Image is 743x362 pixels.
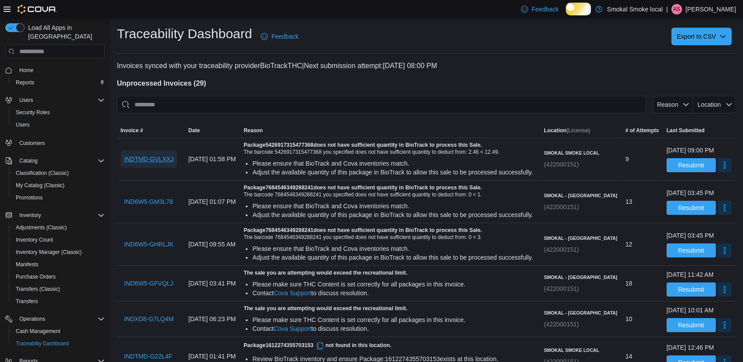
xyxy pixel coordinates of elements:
[257,28,302,45] a: Feedback
[2,209,108,221] button: Inventory
[16,261,38,268] span: Manifests
[124,197,173,206] span: IND6W5-GM3L78
[252,324,537,333] div: Contact to discuss resolution.
[16,109,50,116] span: Security Roles
[252,202,537,210] div: Please ensure that BioTrack and Cova inventories match.
[244,340,537,351] h5: Package not found in this location.
[544,127,590,134] span: Location (License)
[544,192,617,199] h6: Smokal - [GEOGRAPHIC_DATA]
[12,119,105,130] span: Users
[252,280,537,289] div: Please make sure THC Content is set correctly for all packages in this invoice.
[9,119,108,131] button: Users
[718,201,732,215] button: More
[2,313,108,325] button: Operations
[667,231,714,240] div: [DATE] 03:45 PM
[544,127,590,134] h5: Location
[12,192,105,203] span: Promotions
[244,184,537,191] h5: Package 7684546349288241 does not have sufficient quantity in BioTrack to process this Sale.
[677,28,726,45] span: Export to CSV
[12,168,105,178] span: Classification (Classic)
[544,285,579,292] span: (422000151)
[2,136,108,149] button: Customers
[12,296,105,307] span: Transfers
[12,271,105,282] span: Purchase Orders
[12,222,105,233] span: Adjustments (Classic)
[625,127,659,134] span: # of Attempts
[117,123,185,138] button: Invoice #
[718,158,732,172] button: More
[12,284,63,294] a: Transfers (Classic)
[12,107,53,118] a: Security Roles
[667,270,714,279] div: [DATE] 11:42 AM
[12,284,105,294] span: Transfers (Classic)
[12,222,70,233] a: Adjustments (Classic)
[266,342,325,348] span: 1612274355703153
[12,180,105,191] span: My Catalog (Classic)
[544,321,579,328] span: (422000151)
[273,290,311,297] a: Cova Support
[671,4,682,14] div: Adam Sanchez
[252,315,537,324] div: Please make sure THC Content is set correctly for all packages in this invoice.
[718,243,732,257] button: More
[16,314,105,324] span: Operations
[12,326,64,337] a: Cash Management
[16,224,67,231] span: Adjustments (Classic)
[185,123,240,138] button: Date
[124,240,174,249] span: IND6W5-GHRLJK
[185,193,240,210] div: [DATE] 01:07 PM
[19,315,45,322] span: Operations
[16,95,36,105] button: Users
[124,315,174,323] span: INDXD8-G7LQ4M
[12,235,105,245] span: Inventory Count
[252,253,537,262] div: Adjust the available quantity of this package in BioTrack to allow this sale to be processed succ...
[2,64,108,76] button: Home
[625,278,632,289] span: 18
[16,182,65,189] span: My Catalog (Classic)
[120,127,143,134] span: Invoice #
[12,235,57,245] a: Inventory Count
[25,23,105,41] span: Load All Apps in [GEOGRAPHIC_DATA]
[685,4,736,14] p: [PERSON_NAME]
[16,156,41,166] button: Catalog
[2,94,108,106] button: Users
[16,286,60,293] span: Transfers (Classic)
[9,234,108,246] button: Inventory Count
[544,274,617,281] h6: Smokal - [GEOGRAPHIC_DATA]
[625,351,632,362] span: 14
[252,244,537,253] div: Please ensure that BioTrack and Cova inventories match.
[566,3,591,15] input: Dark Mode
[517,0,562,18] a: Feedback
[19,97,33,104] span: Users
[544,235,617,242] h6: Smokal - [GEOGRAPHIC_DATA]
[12,271,59,282] a: Purchase Orders
[120,235,177,253] button: IND6W5-GHRLJK
[607,4,663,14] p: Smokal Smoke local
[19,140,45,147] span: Customers
[117,25,252,43] h1: Traceability Dashboard
[16,194,43,201] span: Promotions
[16,210,105,221] span: Inventory
[244,234,537,241] div: The barcode 7684546349288241 you specified does not have sufficient quantity to deduct from: 0 < 3.
[244,305,537,312] h5: The sale you are attempting would exceed the recreational limit.
[697,101,721,108] span: Location
[625,196,632,207] span: 13
[625,154,629,164] span: 9
[12,338,105,349] span: Traceabilty Dashboard
[16,210,44,221] button: Inventory
[189,127,200,134] span: Date
[120,310,177,328] button: INDXD8-G7LQ4M
[678,321,704,329] span: Resubmit
[12,296,41,307] a: Transfers
[117,78,736,89] h4: Unprocessed Invoices ( 29 )
[124,155,174,163] span: INDTMD-GVLXXJ
[2,155,108,167] button: Catalog
[124,279,173,288] span: IND6W5-GFVQLJ
[252,168,537,177] div: Adjust the available quantity of this package in BioTrack to allow this sale to be processed succ...
[678,285,704,294] span: Resubmit
[667,188,714,197] div: [DATE] 03:45 PM
[667,127,705,134] span: Last Submitted
[544,309,617,316] h6: Smokal - [GEOGRAPHIC_DATA]
[12,326,105,337] span: Cash Management
[16,121,29,128] span: Users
